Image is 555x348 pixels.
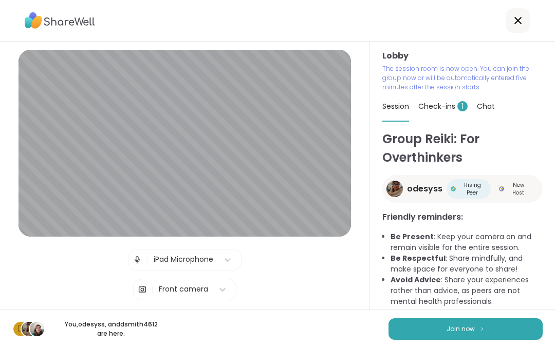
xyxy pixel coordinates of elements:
li: : Share your experiences rather than advice, as peers are not mental health professionals. [391,275,543,307]
img: dsmith4612 [30,322,44,336]
img: odesyss [386,181,403,197]
span: d [17,322,24,336]
h3: Lobby [382,50,543,62]
h3: Friendly reminders: [382,211,543,223]
span: | [146,249,149,270]
img: Rising Peer [451,186,456,191]
li: : Share mindfully, and make space for everyone to share! [391,253,543,275]
li: : Keep your camera on and remain visible for the entire session. [391,231,543,253]
h1: Group Reiki: For Overthinkers [382,130,543,167]
span: Session [382,101,409,111]
p: You, odesyss , and dsmith4612 are here. [53,320,169,338]
img: ShareWell Logo [25,9,95,32]
span: 1 [457,101,468,111]
span: | [151,279,154,300]
img: Microphone [133,249,142,270]
span: Rising Peer [458,181,487,197]
img: odesyss [22,322,36,336]
b: Be Respectful [391,253,446,263]
img: ShareWell Logomark [479,326,485,332]
img: Camera [138,279,147,300]
img: New Host [499,186,504,191]
div: Front camera [159,284,208,295]
p: The session room is now open. You can join the group now or will be automatically entered five mi... [382,64,530,92]
b: Avoid Advice [391,275,441,285]
span: Join now [447,324,475,334]
span: New Host [506,181,530,197]
span: odesyss [407,183,442,195]
span: Check-ins [418,101,468,111]
span: Chat [477,101,495,111]
div: iPad Microphone [154,254,213,265]
button: Join now [388,318,543,340]
a: odesyssodesyssRising PeerRising PeerNew HostNew Host [382,175,543,203]
b: Be Present [391,231,434,242]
